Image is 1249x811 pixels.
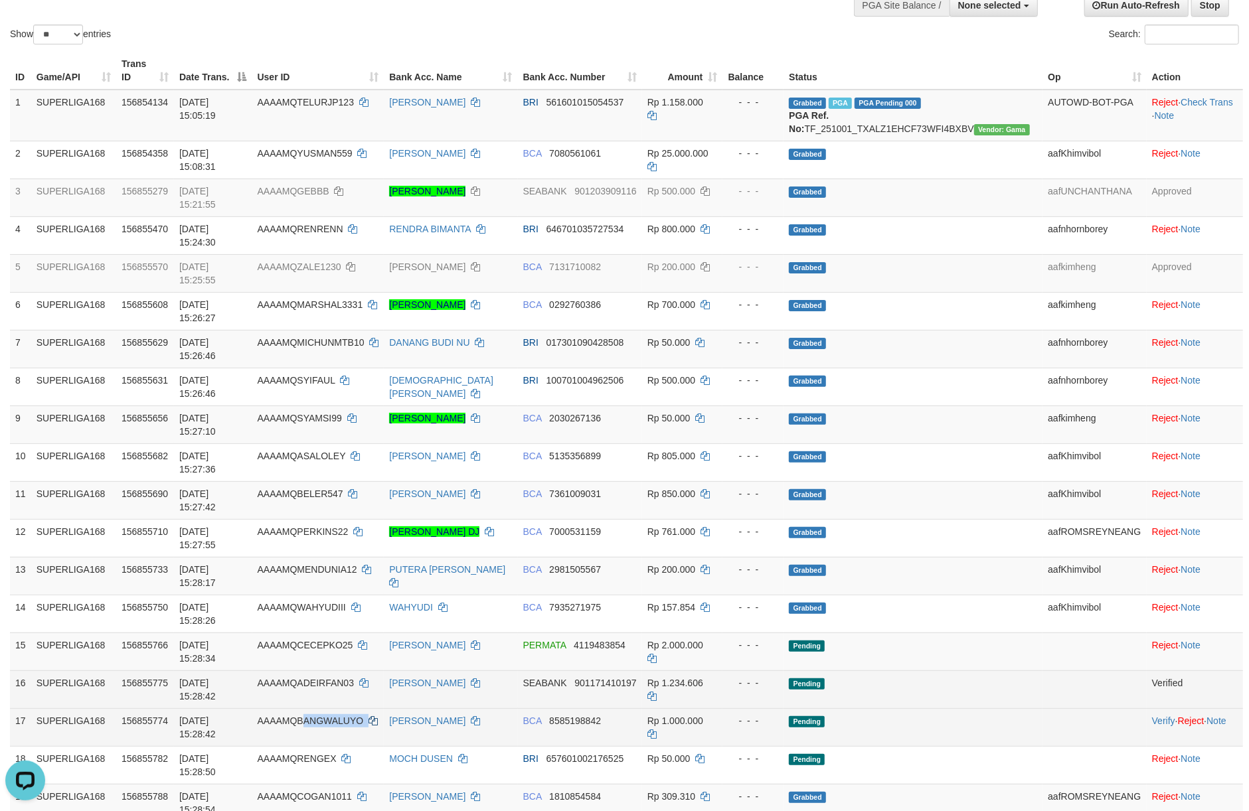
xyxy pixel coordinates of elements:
span: Copy 561601015054537 to clipboard [546,97,624,108]
td: · [1147,216,1243,254]
span: 156855570 [122,261,168,272]
div: - - - [728,147,778,160]
span: AAAAMQMICHUNMTB10 [258,337,365,348]
span: 156855733 [122,564,168,575]
span: BCA [523,261,542,272]
span: [DATE] 15:21:55 [179,186,216,210]
td: 4 [10,216,31,254]
span: Grabbed [789,603,826,614]
div: - - - [728,487,778,500]
span: AAAAMQYUSMAN559 [258,148,353,159]
td: SUPERLIGA168 [31,330,116,368]
span: Grabbed [789,338,826,349]
a: [DEMOGRAPHIC_DATA][PERSON_NAME] [389,375,493,399]
td: aafKhimvibol [1042,443,1146,481]
a: Note [1207,715,1226,726]
div: - - - [728,411,778,425]
a: Note [1181,224,1201,234]
td: 2 [10,141,31,179]
td: SUPERLIGA168 [31,216,116,254]
span: AAAAMQWAHYUDIII [258,602,346,613]
span: Pending [789,640,825,652]
a: [PERSON_NAME] [389,451,465,461]
span: Pending [789,754,825,765]
a: Reject [1152,526,1179,537]
span: Grabbed [789,186,826,198]
span: Copy 017301090428508 to clipboard [546,337,624,348]
span: Copy 100701004962506 to clipboard [546,375,624,386]
th: ID [10,52,31,90]
td: SUPERLIGA168 [31,632,116,670]
a: Note [1181,564,1201,575]
a: PUTERA [PERSON_NAME] [389,564,505,575]
a: [PERSON_NAME] [389,678,465,688]
span: AAAAMQBANGWALUYO [258,715,364,726]
span: [DATE] 15:24:30 [179,224,216,248]
td: 5 [10,254,31,292]
td: · [1147,557,1243,595]
td: aafROMSREYNEANG [1042,519,1146,557]
span: SEABANK [523,678,567,688]
span: Grabbed [789,262,826,273]
a: [PERSON_NAME] [389,148,465,159]
a: Reject [1152,451,1179,461]
span: Rp 25.000.000 [647,148,708,159]
td: SUPERLIGA168 [31,254,116,292]
a: Reject [1152,753,1179,764]
td: Verified [1147,670,1243,708]
div: - - - [728,714,778,727]
span: Rp 850.000 [647,488,695,499]
td: SUPERLIGA168 [31,595,116,632]
span: AAAAMQSYIFAUL [258,375,335,386]
span: [DATE] 15:25:55 [179,261,216,285]
td: SUPERLIGA168 [31,443,116,481]
td: SUPERLIGA168 [31,405,116,443]
span: Rp 500.000 [647,186,695,196]
td: SUPERLIGA168 [31,368,116,405]
span: 156855788 [122,791,168,802]
span: [DATE] 15:28:42 [179,715,216,739]
a: Reject [1152,337,1179,348]
span: [DATE] 15:27:42 [179,488,216,512]
td: 11 [10,481,31,519]
a: [PERSON_NAME] [389,640,465,650]
span: Grabbed [789,376,826,387]
td: 13 [10,557,31,595]
span: BCA [523,451,542,461]
td: aafUNCHANTHANA [1042,179,1146,216]
td: aafKhimvibol [1042,557,1146,595]
td: SUPERLIGA168 [31,708,116,746]
span: Grabbed [789,527,826,538]
a: Note [1181,375,1201,386]
th: Balance [722,52,784,90]
td: aafnhornborey [1042,216,1146,254]
a: Note [1181,451,1201,461]
span: 156855775 [122,678,168,688]
span: AAAAMQCOGAN1011 [258,791,352,802]
span: 156855682 [122,451,168,461]
span: Grabbed [789,149,826,160]
div: - - - [728,298,778,311]
td: · · [1147,90,1243,141]
td: · [1147,632,1243,670]
span: [DATE] 15:27:10 [179,413,216,437]
span: 156855750 [122,602,168,613]
td: 8 [10,368,31,405]
div: - - - [728,638,778,652]
a: DANANG BUDI NU [389,337,469,348]
span: 156855710 [122,526,168,537]
span: Copy 5135356899 to clipboard [549,451,601,461]
a: Reject [1152,299,1179,310]
button: Open LiveChat chat widget [5,5,45,45]
span: BCA [523,413,542,423]
span: 156855656 [122,413,168,423]
th: User ID: activate to sort column ascending [252,52,384,90]
a: Check Trans [1181,97,1233,108]
a: [PERSON_NAME] [389,715,465,726]
div: - - - [728,525,778,538]
a: Note [1181,526,1201,537]
a: Verify [1152,715,1175,726]
a: Note [1155,110,1175,121]
a: [PERSON_NAME] [389,791,465,802]
td: Approved [1147,179,1243,216]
